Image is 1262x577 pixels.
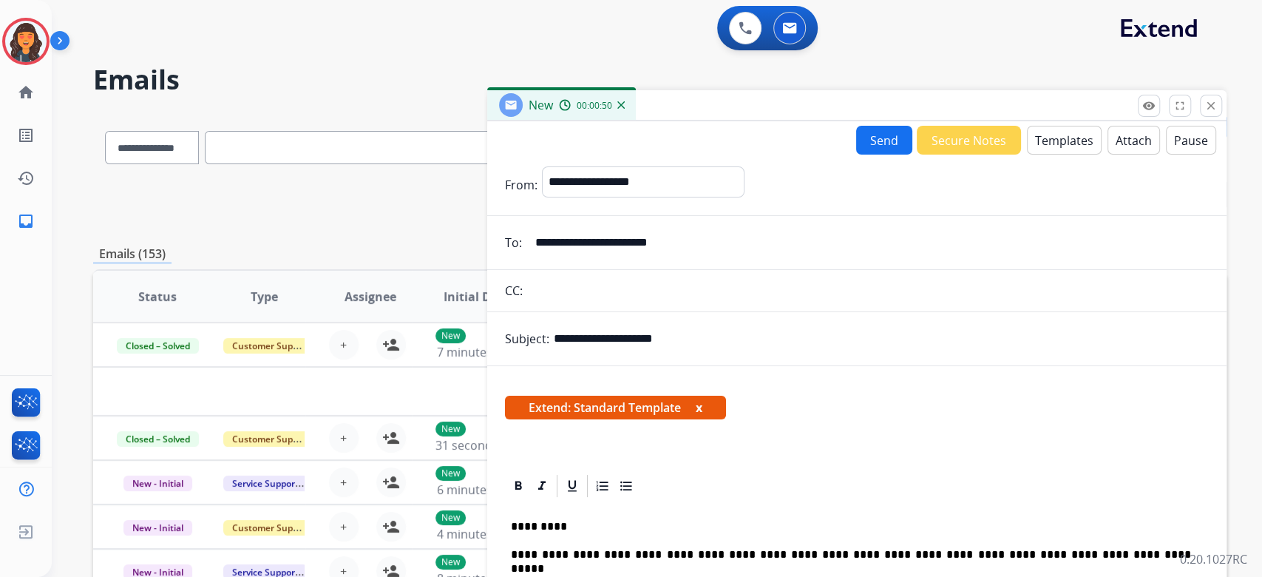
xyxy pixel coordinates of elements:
p: New [435,328,466,343]
span: Customer Support [223,520,319,536]
button: Templates [1027,126,1102,155]
p: New [435,422,466,436]
span: + [340,429,347,447]
span: Status [138,288,177,306]
span: New - Initial [123,520,192,536]
button: + [329,468,359,497]
mat-icon: close [1204,99,1218,112]
p: 0.20.1027RC [1180,550,1247,568]
mat-icon: inbox [17,212,35,230]
span: + [340,336,347,354]
button: x [696,399,702,416]
p: To: [505,234,522,252]
span: Closed – Solved [117,338,199,354]
img: avatar [5,21,47,62]
span: New [529,97,553,113]
button: + [329,423,359,453]
span: 6 minutes ago [437,482,516,498]
div: Bullet List [615,475,637,497]
span: Customer Support [223,338,319,354]
mat-icon: history [17,169,35,187]
span: Initial Date [443,288,509,306]
button: Pause [1166,126,1216,155]
span: Customer Support [223,431,319,447]
span: + [340,473,347,491]
span: 31 seconds ago [435,437,522,453]
div: Ordered List [591,475,614,497]
button: Attach [1107,126,1160,155]
button: Send [856,126,912,155]
p: Emails (153) [93,245,172,263]
mat-icon: person_add [382,473,400,491]
p: New [435,466,466,481]
mat-icon: remove_red_eye [1142,99,1156,112]
button: + [329,330,359,360]
p: New [435,555,466,570]
span: Type [251,288,278,306]
span: Closed – Solved [117,431,199,447]
mat-icon: person_add [382,336,400,354]
span: Service Support [223,476,308,491]
span: + [340,518,347,536]
mat-icon: home [17,84,35,101]
mat-icon: person_add [382,518,400,536]
div: Italic [531,475,553,497]
span: Extend: Standard Template [505,396,726,419]
span: 7 minutes ago [437,344,516,360]
mat-icon: person_add [382,429,400,447]
div: Bold [507,475,529,497]
p: Subject: [505,330,549,348]
button: + [329,512,359,541]
button: Secure Notes [917,126,1021,155]
span: 4 minutes ago [437,526,516,542]
p: New [435,510,466,525]
p: CC: [505,282,523,300]
mat-icon: fullscreen [1173,99,1187,112]
div: Underline [561,475,583,497]
span: Assignee [345,288,396,306]
h2: Emails [93,65,1227,95]
mat-icon: list_alt [17,126,35,144]
span: 00:00:50 [577,100,612,112]
span: New - Initial [123,476,192,491]
p: From: [505,176,537,194]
